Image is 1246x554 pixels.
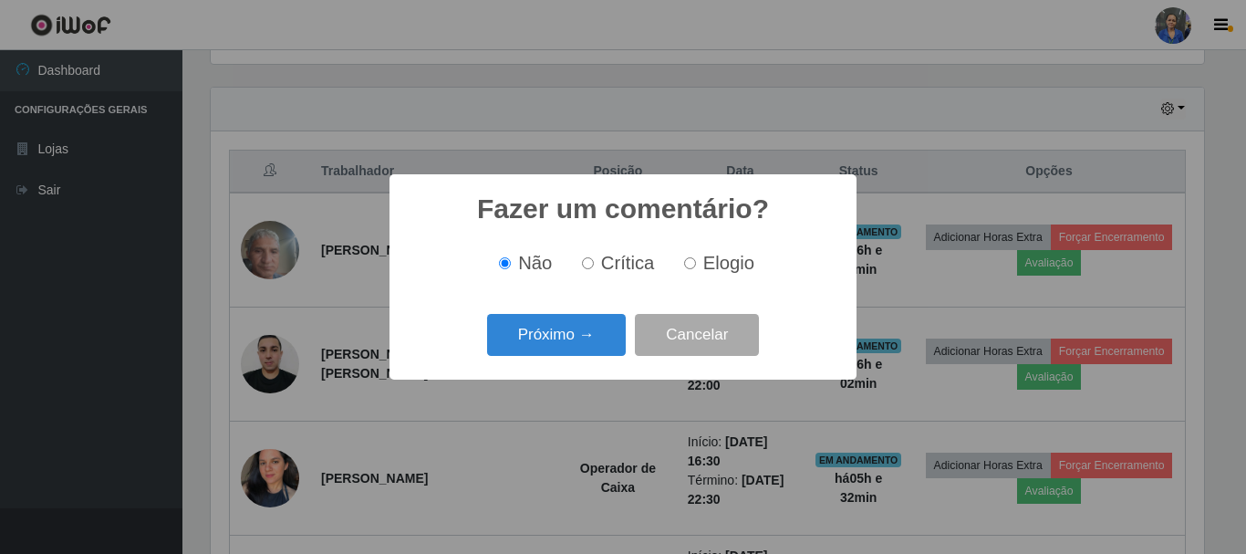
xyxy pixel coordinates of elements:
input: Crítica [582,257,594,269]
span: Crítica [601,253,655,273]
input: Não [499,257,511,269]
button: Cancelar [635,314,759,357]
button: Próximo → [487,314,626,357]
span: Elogio [703,253,754,273]
input: Elogio [684,257,696,269]
span: Não [518,253,552,273]
h2: Fazer um comentário? [477,193,769,225]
